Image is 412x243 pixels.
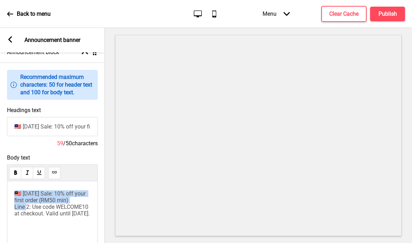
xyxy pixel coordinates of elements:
[256,3,297,24] div: Menu
[21,167,33,179] button: italic
[7,154,98,161] span: Body text
[17,10,51,18] p: Back to menu
[20,73,94,96] p: Recommended maximum characters: 50 for header text and 100 for body text.
[7,107,41,113] label: Headings text
[7,49,59,56] h4: Announcement block
[378,10,397,18] h4: Publish
[7,5,51,23] a: Back to menu
[321,6,367,22] button: Clear Cache
[48,167,60,179] button: link
[329,10,359,18] h4: Clear Cache
[370,7,405,21] button: Publish
[24,36,80,44] p: Announcement banner
[33,167,45,179] button: underline
[14,190,90,217] span: 🇲🇾 [DATE] Sale: 10% off your first order (RM50 min) Line 2: Use code WELCOME10 at checkout. Valid...
[57,140,63,147] span: 59
[9,167,21,179] button: bold
[7,140,98,147] h4: / 50 characters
